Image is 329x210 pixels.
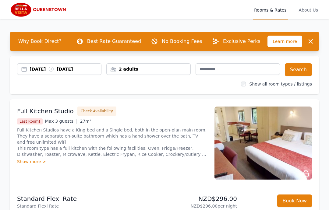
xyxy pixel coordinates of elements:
[167,194,237,203] p: NZD$296.00
[45,119,78,124] span: Max 3 guests |
[80,119,91,124] span: 27m²
[249,82,312,86] label: Show all room types / listings
[17,107,74,115] h3: Full Kitchen Studio
[285,63,312,76] button: Search
[223,38,260,45] p: Exclusive Perks
[267,36,302,47] span: Learn more
[17,203,162,209] p: Standard Flexi Rate
[30,66,101,72] div: [DATE] [DATE]
[10,2,68,17] img: Bella Vista Queenstown
[162,38,202,45] p: No Booking Fees
[13,35,66,47] span: Why Book Direct?
[17,159,207,165] div: Show more >
[87,38,141,45] p: Best Rate Guaranteed
[77,107,116,116] button: Check Availability
[107,66,190,72] div: 2 adults
[17,118,43,124] span: Last Room!
[17,127,207,157] p: Full Kitchen Studios have a King bed and a Single bed, both in the open-plan main room. They have...
[277,194,312,207] button: Book Now
[167,203,237,209] p: NZD$296.00 per night
[17,194,162,203] p: Standard Flexi Rate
